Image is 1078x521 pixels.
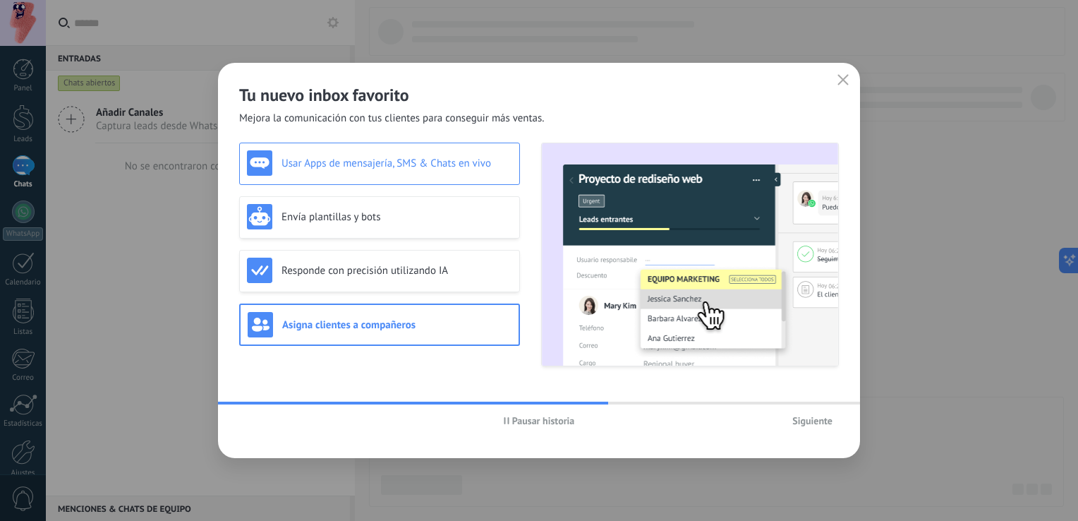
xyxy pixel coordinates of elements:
[282,318,511,332] h3: Asigna clientes a compañeros
[281,157,512,170] h3: Usar Apps de mensajería, SMS & Chats en vivo
[792,416,832,426] span: Siguiente
[497,410,581,431] button: Pausar historia
[786,410,839,431] button: Siguiente
[281,264,512,277] h3: Responde con precisión utilizando IA
[512,416,575,426] span: Pausar historia
[239,84,839,106] h2: Tu nuevo inbox favorito
[281,210,512,224] h3: Envía plantillas y bots
[239,112,545,126] span: Mejora la comunicación con tus clientes para conseguir más ventas.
